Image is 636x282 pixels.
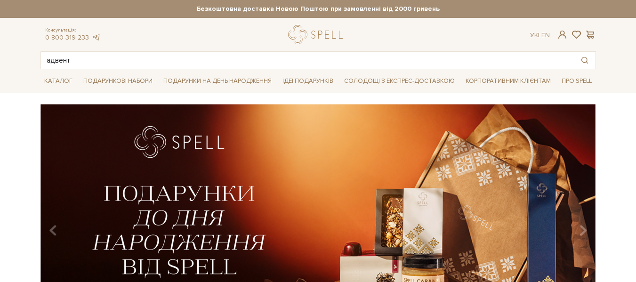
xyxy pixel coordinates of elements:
span: | [538,31,539,39]
a: Ідеї подарунків [279,74,337,89]
a: Корпоративним клієнтам [462,74,555,89]
a: Подарункові набори [80,74,156,89]
button: Пошук товару у каталозі [574,52,596,69]
a: 0 800 319 233 [45,33,89,41]
strong: Безкоштовна доставка Новою Поштою при замовленні від 2000 гривень [40,5,596,13]
a: Каталог [40,74,76,89]
input: Пошук товару у каталозі [41,52,574,69]
span: Консультація: [45,27,101,33]
a: Солодощі з експрес-доставкою [340,73,459,89]
a: Подарунки на День народження [160,74,275,89]
div: Ук [530,31,550,40]
a: Про Spell [558,74,596,89]
a: telegram [91,33,101,41]
a: En [541,31,550,39]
